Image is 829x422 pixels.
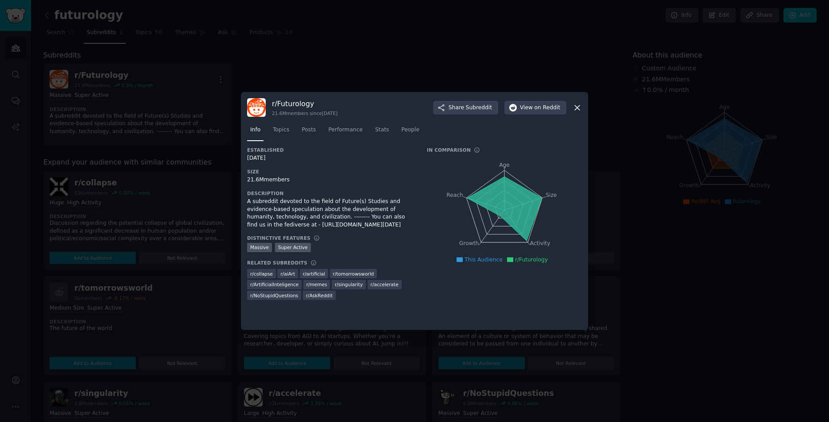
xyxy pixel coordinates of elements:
[398,123,422,141] a: People
[272,99,337,108] h3: r/ Futurology
[247,190,414,196] h3: Description
[306,292,333,299] span: r/ AskReddit
[270,123,292,141] a: Topics
[280,271,295,277] span: r/ aiArt
[466,104,492,112] span: Subreddit
[375,126,389,134] span: Stats
[515,257,548,263] span: r/Futurology
[546,192,557,198] tspan: Size
[247,198,414,229] div: A subreddit devoted to the field of Future(s) Studies and evidence-based speculation about the de...
[247,169,414,175] h3: Size
[401,126,419,134] span: People
[302,126,316,134] span: Posts
[247,154,414,162] div: [DATE]
[250,281,298,288] span: r/ ArtificialInteligence
[325,123,366,141] a: Performance
[433,101,498,115] button: ShareSubreddit
[247,147,414,153] h3: Established
[335,281,363,288] span: r/ singularity
[275,243,311,252] div: Super Active
[504,101,566,115] button: Viewon Reddit
[372,123,392,141] a: Stats
[449,104,492,112] span: Share
[371,281,399,288] span: r/ accelerate
[446,192,463,198] tspan: Reach
[250,126,260,134] span: Info
[520,104,560,112] span: View
[530,241,550,247] tspan: Activity
[465,257,503,263] span: This Audience
[333,271,374,277] span: r/ tomorrowsworld
[328,126,363,134] span: Performance
[298,123,319,141] a: Posts
[247,98,266,117] img: Futurology
[247,123,263,141] a: Info
[247,260,307,266] h3: Related Subreddits
[459,241,479,247] tspan: Growth
[272,110,337,116] div: 21.6M members since [DATE]
[247,235,310,241] h3: Distinctive Features
[306,281,327,288] span: r/ memes
[250,292,298,299] span: r/ NoStupidQuestions
[247,243,272,252] div: Massive
[247,176,414,184] div: 21.6M members
[250,271,273,277] span: r/ collapse
[499,162,510,168] tspan: Age
[535,104,560,112] span: on Reddit
[303,271,325,277] span: r/ artificial
[273,126,289,134] span: Topics
[427,147,471,153] h3: In Comparison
